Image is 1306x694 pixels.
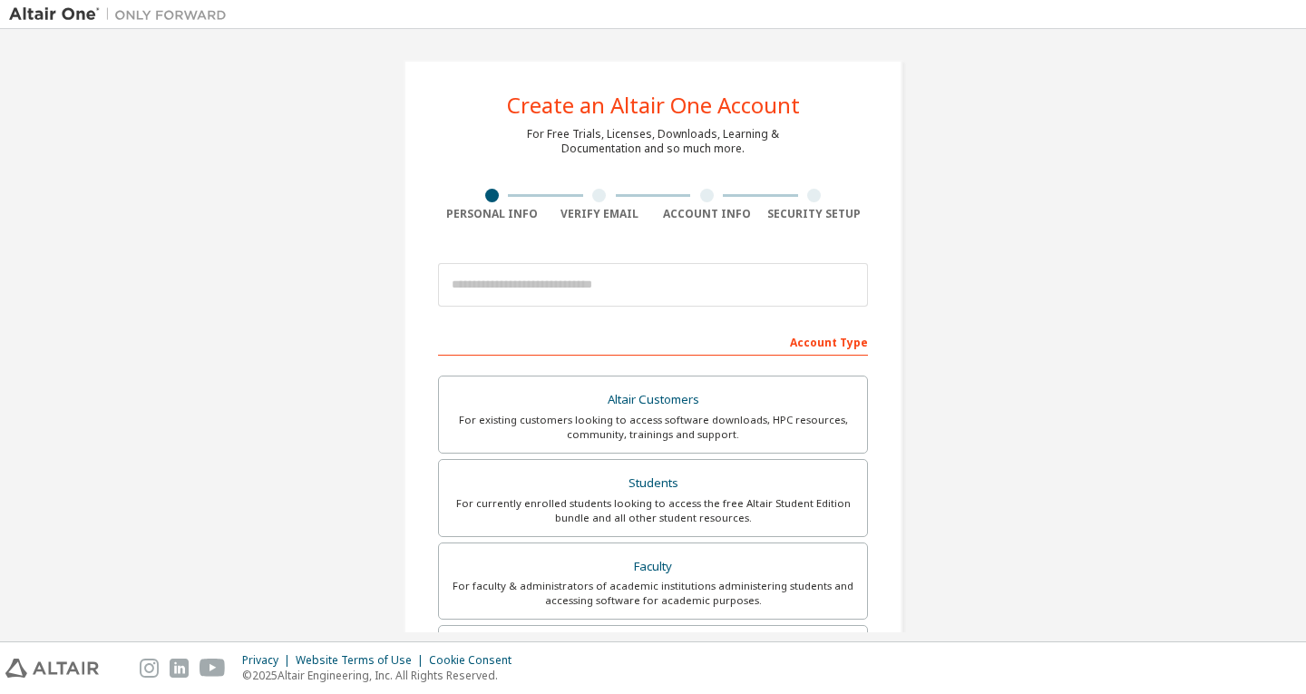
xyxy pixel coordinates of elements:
div: Website Terms of Use [296,653,429,668]
div: Account Type [438,327,868,356]
img: youtube.svg [200,659,226,678]
img: linkedin.svg [170,659,189,678]
div: Security Setup [761,207,869,221]
div: Students [450,471,856,496]
div: Personal Info [438,207,546,221]
div: For faculty & administrators of academic institutions administering students and accessing softwa... [450,579,856,608]
div: Altair Customers [450,387,856,413]
img: altair_logo.svg [5,659,99,678]
div: For currently enrolled students looking to access the free Altair Student Edition bundle and all ... [450,496,856,525]
img: Altair One [9,5,236,24]
div: Faculty [450,554,856,580]
div: Create an Altair One Account [507,94,800,116]
div: Account Info [653,207,761,221]
div: For Free Trials, Licenses, Downloads, Learning & Documentation and so much more. [527,127,779,156]
div: Cookie Consent [429,653,522,668]
p: © 2025 Altair Engineering, Inc. All Rights Reserved. [242,668,522,683]
div: Verify Email [546,207,654,221]
div: For existing customers looking to access software downloads, HPC resources, community, trainings ... [450,413,856,442]
div: Privacy [242,653,296,668]
img: instagram.svg [140,659,159,678]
